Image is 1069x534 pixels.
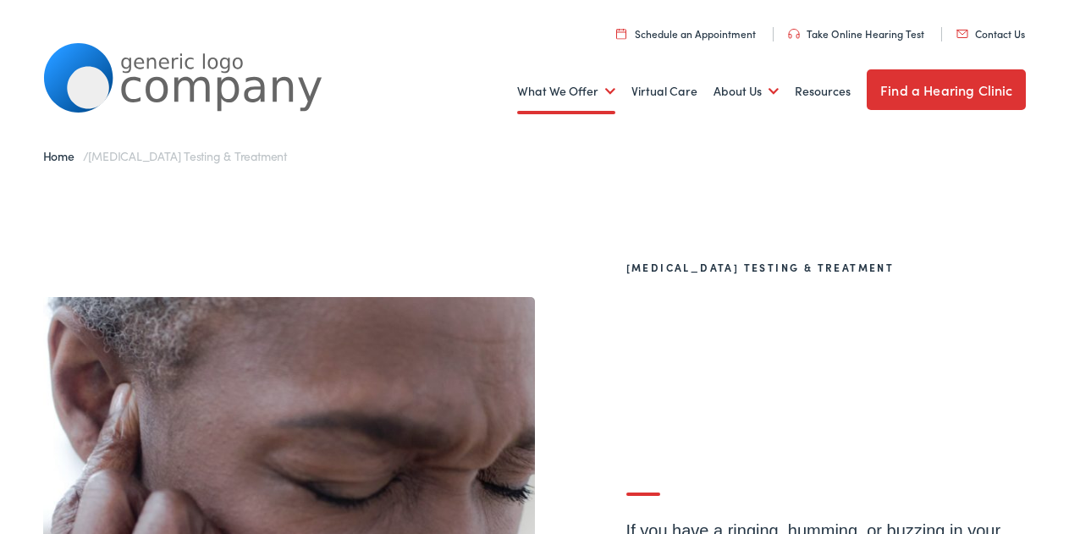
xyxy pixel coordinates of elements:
a: Virtual Care [631,60,697,123]
a: Contact Us [956,26,1025,41]
a: About Us [714,60,779,123]
img: utility icon [956,30,968,38]
span: Suffering [626,295,829,351]
a: Find a Hearing Clinic [867,69,1026,110]
a: Resources [795,60,851,123]
a: Home [43,147,83,164]
h2: [MEDICAL_DATA] Testing & Treatment [626,261,1027,273]
span: help. [799,419,906,475]
a: What We Offer [517,60,615,123]
img: utility icon [788,29,800,39]
a: Schedule an Appointment [616,26,756,41]
span: can [708,419,787,475]
span: We [626,419,697,475]
span: / [43,147,287,164]
span: [MEDICAL_DATA]? [626,357,1044,413]
span: [MEDICAL_DATA] Testing & Treatment [88,147,287,164]
span: from [840,295,949,351]
img: utility icon [616,28,626,39]
a: Take Online Hearing Test [788,26,924,41]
